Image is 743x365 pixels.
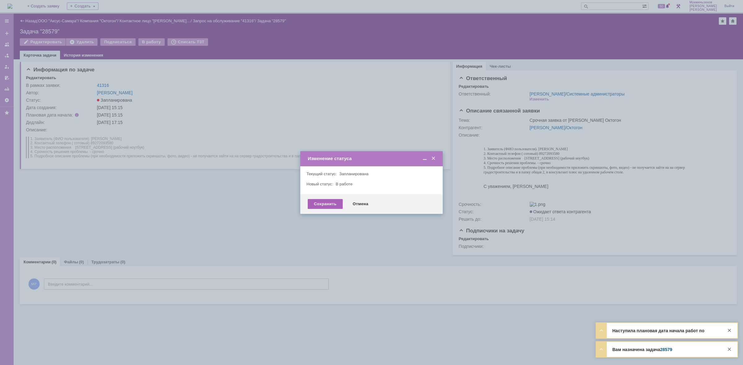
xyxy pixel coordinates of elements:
label: Текущий статус: [306,172,337,176]
div: С уважением, [PERSON_NAME] [25,46,244,51]
div: Развернуть [597,346,605,353]
div: Изменение статуса [308,156,437,161]
label: Новый статус: [306,182,333,186]
a: 28579 [660,347,672,352]
span: 4. Срочность решения проблемы. - срочно [4,17,78,22]
span: Свернуть (Ctrl + M) [422,156,428,161]
span: Запланирована [339,172,368,176]
span: 3. Место расположения [STREET_ADDRESS] (рабочий ноутбук) [4,13,118,17]
span: 4. Срочность решения проблемы. - срочно [25,23,92,28]
span: 1. Заявитель (ФИО пользователя). [PERSON_NAME] [4,4,96,9]
span: 1. Заявитель (ФИО пользователя). [PERSON_NAME] [25,9,109,14]
div: Развернуть [597,327,605,334]
strong: Наступила плановая дата начала работ по задаче [612,328,704,339]
span: 3. Место расположения [STREET_ADDRESS] (рабочий ноутбук) [25,19,130,23]
span: 2. Контактный телефон ( сотовый) 89272093580 [4,9,87,13]
div: Закрыть [726,346,733,353]
span: 5. Подробное описание проблемы (при необходимости приложить скриншоты, фото, видео) - не получает... [25,28,226,37]
span: Закрыть [430,156,437,161]
span: В работе [336,182,352,186]
strong: Вам назначена задача [612,347,672,352]
span: 5. Подробное описание проблемы (при необходимости приложить скриншоты, фото, видео) - не получает... [4,22,382,26]
div: Закрыть [726,327,733,334]
span: 2. Контактный телефон ( сотовый) 89272093580 [25,14,101,18]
